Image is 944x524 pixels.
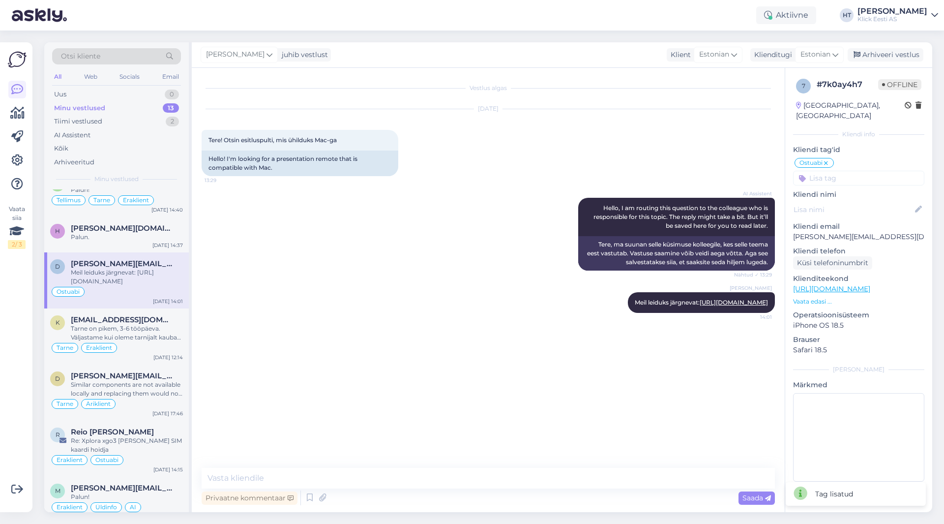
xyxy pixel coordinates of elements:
[56,319,60,326] span: k
[57,504,83,510] span: Eraklient
[153,354,183,361] div: [DATE] 12:14
[699,49,729,60] span: Estonian
[848,48,923,62] div: Arhiveeri vestlus
[840,8,854,22] div: HT
[153,466,183,473] div: [DATE] 14:15
[118,70,142,83] div: Socials
[793,335,924,345] p: Brauser
[793,284,870,293] a: [URL][DOMAIN_NAME]
[796,100,905,121] div: [GEOGRAPHIC_DATA], [GEOGRAPHIC_DATA]
[793,274,924,284] p: Klienditeekond
[202,151,398,176] div: Hello! I'm looking for a presentation remote that is compatible with Mac.
[793,365,924,374] div: [PERSON_NAME]
[55,375,60,382] span: d
[82,70,99,83] div: Web
[793,232,924,242] p: [PERSON_NAME][EMAIL_ADDRESS][DOMAIN_NAME]
[160,70,181,83] div: Email
[71,324,183,342] div: Tarne on pikem, 3-6 tööpäeva. Väljastame kui oleme tarnijalt kauba saanud.
[202,104,775,113] div: [DATE]
[793,345,924,355] p: Safari 18.5
[793,189,924,200] p: Kliendi nimi
[793,171,924,185] input: Lisa tag
[202,492,297,505] div: Privaatne kommentaar
[86,401,111,407] span: Äriklient
[153,298,183,305] div: [DATE] 14:01
[166,117,179,126] div: 2
[857,7,927,15] div: [PERSON_NAME]
[54,103,105,113] div: Minu vestlused
[95,504,117,510] span: Üldinfo
[578,236,775,271] div: Tere, ma suunan selle küsimuse kolleegile, kes selle teema eest vastutab. Vastuse saamine võib ve...
[800,49,830,60] span: Estonian
[94,175,139,184] span: Minu vestlused
[55,227,60,235] span: h
[635,299,768,306] span: Meil leiduks järgnevat:
[793,145,924,155] p: Kliendi tag'id
[8,205,26,249] div: Vaata siia
[799,160,823,166] span: Ostuabi
[730,284,772,292] span: [PERSON_NAME]
[57,401,73,407] span: Tarne
[57,345,73,351] span: Tarne
[667,50,691,60] div: Klient
[71,428,154,436] span: Reio Viiding
[878,79,921,90] span: Offline
[756,6,816,24] div: Aktiivne
[793,380,924,390] p: Märkmed
[793,320,924,331] p: iPhone OS 18.5
[278,50,328,60] div: juhib vestlust
[817,79,878,91] div: # 7k0ay4h7
[734,271,772,278] span: Nähtud ✓ 13:29
[54,130,90,140] div: AI Assistent
[55,263,60,270] span: d
[735,190,772,197] span: AI Assistent
[71,259,173,268] span: diana.salf@gmail.com
[152,242,183,249] div: [DATE] 14:37
[793,246,924,256] p: Kliendi telefon
[750,50,792,60] div: Klienditugi
[152,410,183,417] div: [DATE] 17:46
[71,493,183,501] div: Palun!
[793,310,924,320] p: Operatsioonisüsteem
[57,289,80,295] span: Ostuabi
[71,185,183,194] div: Palun!
[71,224,173,233] span: harrison.info@gmail.com
[8,50,27,69] img: Askly Logo
[793,221,924,232] p: Kliendi email
[54,90,66,99] div: Uus
[57,457,83,463] span: Eraklient
[793,130,924,139] div: Kliendi info
[742,493,771,502] span: Saada
[163,103,179,113] div: 13
[815,489,853,499] div: Tag lisatud
[794,204,913,215] input: Lisa nimi
[71,371,173,380] span: dmitri@nep.ee
[71,436,183,454] div: Re: Xplora xgo3 [PERSON_NAME] SIM kaardi hoidja
[208,136,337,144] span: Tere! Otsin esitluspulti, mis ühilduks Mac-ga
[54,144,68,154] div: Kõik
[206,49,265,60] span: [PERSON_NAME]
[802,82,805,90] span: 7
[52,70,63,83] div: All
[93,197,110,203] span: Tarne
[130,504,136,510] span: AI
[735,313,772,321] span: 14:01
[95,457,118,463] span: Ostuabi
[71,268,183,286] div: Meil leiduks järgnevat: [URL][DOMAIN_NAME]
[56,431,60,438] span: R
[71,484,173,493] span: margit.ool@hotmail.com
[593,204,769,229] span: Hello, I am routing this question to the colleague who is responsible for this topic. The reply m...
[61,51,100,62] span: Otsi kliente
[793,297,924,306] p: Vaata edasi ...
[71,315,173,324] span: ktobreluts3@gmail.com
[8,240,26,249] div: 2 / 3
[71,233,183,242] div: Palun.
[123,197,149,203] span: Eraklient
[165,90,179,99] div: 0
[793,256,872,270] div: Küsi telefoninumbrit
[202,84,775,92] div: Vestlus algas
[57,197,81,203] span: Tellimus
[86,345,112,351] span: Eraklient
[857,15,927,23] div: Klick Eesti AS
[857,7,938,23] a: [PERSON_NAME]Klick Eesti AS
